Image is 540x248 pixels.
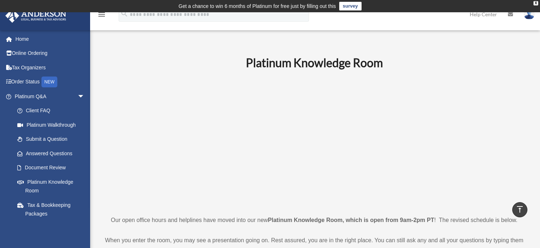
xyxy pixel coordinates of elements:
a: Home [5,32,96,46]
strong: Platinum Knowledge Room, which is open from 9am-2pm PT [268,217,434,223]
div: close [534,1,538,5]
iframe: 231110_Toby_KnowledgeRoom [206,80,422,202]
a: Platinum Walkthrough [10,118,96,132]
a: Document Review [10,161,96,175]
img: User Pic [524,9,535,19]
a: Platinum Q&Aarrow_drop_down [5,89,96,104]
a: Land Trust & Deed Forum [10,221,96,235]
b: Platinum Knowledge Room [246,56,383,70]
p: Our open office hours and helplines have moved into our new ! The revised schedule is below. [103,215,526,225]
a: Tax & Bookkeeping Packages [10,198,96,221]
i: vertical_align_top [515,205,524,214]
a: Submit a Question [10,132,96,147]
img: Anderson Advisors Platinum Portal [3,9,68,23]
a: Online Ordering [5,46,96,61]
a: Client FAQ [10,104,96,118]
i: search [120,10,128,18]
a: Platinum Knowledge Room [10,175,92,198]
a: Tax Organizers [5,60,96,75]
a: menu [97,13,106,19]
span: arrow_drop_down [78,89,92,104]
a: survey [339,2,362,10]
div: Get a chance to win 6 months of Platinum for free just by filling out this [178,2,336,10]
a: Order StatusNEW [5,75,96,90]
i: menu [97,10,106,19]
div: NEW [41,77,57,87]
a: vertical_align_top [512,202,527,217]
a: Answered Questions [10,146,96,161]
